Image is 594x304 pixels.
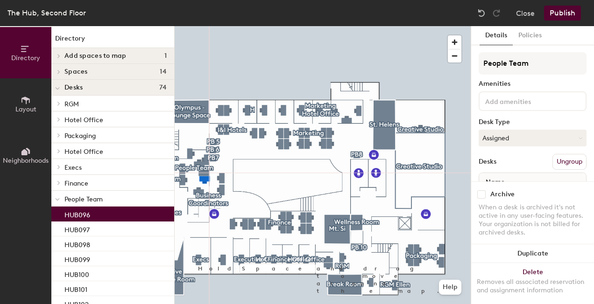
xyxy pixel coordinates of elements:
img: Undo [477,8,486,18]
button: DeleteRemoves all associated reservation and assignment information [471,263,594,304]
span: Add spaces to map [64,52,127,60]
span: Hotel Office [64,148,103,156]
img: Redo [492,8,501,18]
div: When a desk is archived it's not active in any user-facing features. Your organization is not bil... [479,203,587,237]
span: Execs [64,164,82,172]
span: Packaging [64,132,96,140]
button: Details [480,26,513,45]
div: Removes all associated reservation and assignment information [477,278,588,295]
p: HUB096 [64,208,90,219]
span: 1 [164,52,167,60]
h1: Directory [51,34,174,48]
span: People Team [64,195,103,203]
span: Finance [64,180,88,187]
span: 74 [159,84,167,91]
p: HUB101 [64,283,87,294]
button: Ungroup [552,154,587,170]
button: Publish [544,6,581,21]
input: Add amenities [483,95,567,106]
p: HUB099 [64,253,90,264]
span: Directory [11,54,40,62]
div: The Hub, Second Floor [7,7,86,19]
p: HUB098 [64,238,90,249]
div: Desks [479,158,496,166]
p: HUB100 [64,268,89,279]
span: Spaces [64,68,88,76]
button: Duplicate [471,244,594,263]
span: RGM [64,100,79,108]
span: Layout [15,105,36,113]
button: Help [439,280,461,295]
span: Hotel Office [64,116,103,124]
span: Neighborhoods [3,157,49,165]
p: HUB097 [64,223,90,234]
div: Amenities [479,80,587,88]
button: Close [516,6,535,21]
button: Assigned [479,130,587,146]
button: Policies [513,26,547,45]
div: Archive [490,191,515,198]
div: Desk Type [479,118,587,126]
span: Desks [64,84,83,91]
span: 14 [160,68,167,76]
span: Name [481,174,509,191]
